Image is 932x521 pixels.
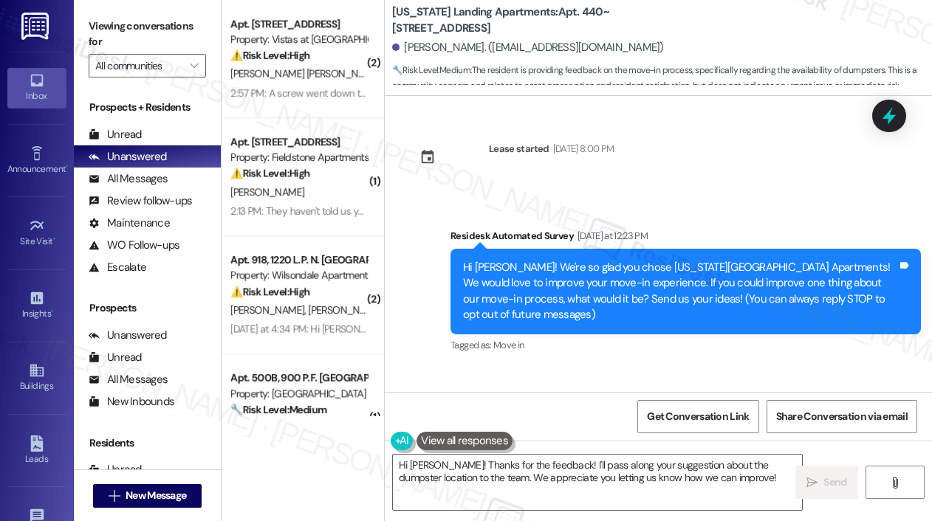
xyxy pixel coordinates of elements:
span: [PERSON_NAME] [309,303,383,317]
b: [US_STATE] Landing Apartments: Apt. 440~[STREET_ADDRESS] [392,4,688,36]
a: Inbox [7,68,66,108]
div: Apt. [STREET_ADDRESS] [230,16,367,32]
strong: 🔧 Risk Level: Medium [392,64,470,76]
div: Residesk Automated Survey [450,228,921,249]
div: Apt. [STREET_ADDRESS] [230,134,367,150]
img: ResiDesk Logo [21,13,52,40]
span: Send [823,475,846,490]
strong: ⚠️ Risk Level: High [230,285,310,298]
a: Site Visit • [7,213,66,253]
i:  [109,490,120,502]
div: Review follow-ups [89,193,192,209]
div: Maintenance [89,215,170,231]
div: [PERSON_NAME]. ([EMAIL_ADDRESS][DOMAIN_NAME]) [392,40,664,55]
span: • [51,306,53,317]
span: [PERSON_NAME] [230,185,304,199]
span: • [53,234,55,244]
i:  [190,60,198,72]
textarea: Hi [PERSON_NAME]! Thanks for the feedback! I'll pass along your suggestion about the dumpster loc... [393,455,802,510]
div: Apt. 918, 1220 L.P. N. [GEOGRAPHIC_DATA] [230,252,367,268]
div: Prospects + Residents [74,100,221,115]
div: New Inbounds [89,394,174,410]
span: [PERSON_NAME] [230,303,309,317]
span: New Message [126,488,186,503]
div: [DATE] at 12:23 PM [574,228,648,244]
a: Insights • [7,286,66,325]
strong: ⚠️ Risk Level: High [230,167,310,180]
div: Hi [PERSON_NAME]! We're so glad you chose [US_STATE][GEOGRAPHIC_DATA] Apartments! We would love t... [463,260,897,323]
strong: 🔧 Risk Level: Medium [230,403,326,416]
div: WO Follow-ups [89,238,179,253]
div: Unanswered [89,149,167,165]
span: Share Conversation via email [776,409,908,424]
div: Residents [74,435,221,451]
div: Prospects [74,300,221,316]
button: New Message [93,484,202,508]
i:  [806,477,818,489]
div: Property: Vistas at [GEOGRAPHIC_DATA] [230,32,367,47]
div: Escalate [89,260,146,275]
div: 2:57 PM: A screw went down the drain in the bathroom by the front door and I need it. Thank you! [230,86,647,100]
div: All Messages [89,372,168,387]
div: Property: Wilsondale Apartments [230,268,367,283]
input: All communities [95,54,182,77]
span: • [66,162,68,172]
i:  [889,477,900,489]
span: Get Conversation Link [647,409,749,424]
div: Property: Fieldstone Apartments [230,150,367,165]
button: Send [795,466,858,499]
div: Unanswered [89,328,167,343]
a: Leads [7,431,66,471]
span: Move in [493,339,524,351]
a: Buildings [7,358,66,398]
label: Viewing conversations for [89,15,206,54]
div: Unread [89,350,142,365]
div: All Messages [89,171,168,187]
div: Lease started [489,141,549,156]
span: : The resident is providing feedback on the move-in process, specifically regarding the availabil... [392,63,932,94]
strong: ⚠️ Risk Level: High [230,49,310,62]
button: Share Conversation via email [767,400,917,433]
div: Property: [GEOGRAPHIC_DATA] [230,386,367,401]
div: [DATE] 8:00 PM [549,141,614,156]
div: Tagged as: [450,334,921,356]
div: Unread [89,462,142,477]
button: Get Conversation Link [637,400,758,433]
div: 2:13 PM: They haven't told us yet. [230,204,368,218]
div: Unread [89,127,142,142]
div: Apt. 500B, 900 P.F. [GEOGRAPHIC_DATA] [230,370,367,386]
span: [PERSON_NAME] [PERSON_NAME] [230,67,385,80]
